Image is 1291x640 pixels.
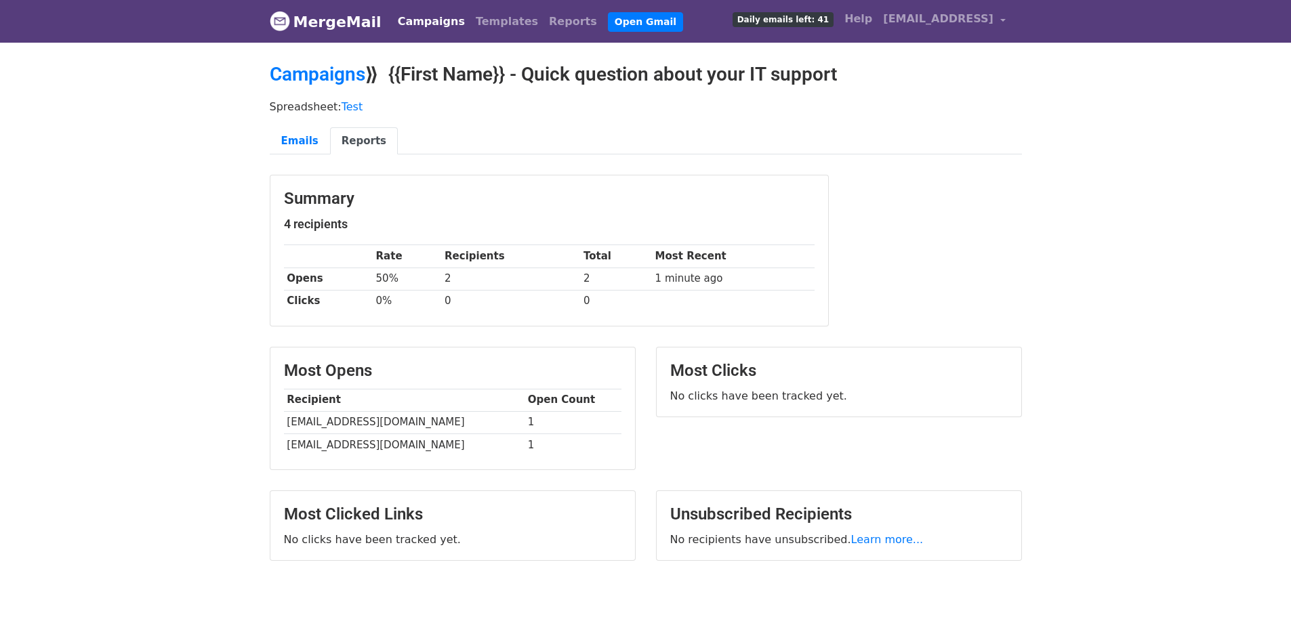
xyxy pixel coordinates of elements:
span: Daily emails left: 41 [733,12,834,27]
td: 1 [525,433,621,456]
td: 0 [441,290,580,312]
th: Recipient [284,389,525,411]
p: No clicks have been tracked yet. [670,389,1008,403]
h3: Most Clicks [670,361,1008,381]
td: [EMAIL_ADDRESS][DOMAIN_NAME] [284,411,525,433]
th: Clicks [284,290,373,312]
h2: ⟫ {{First Name}} - Quick question about your IT support [270,63,1022,86]
img: MergeMail logo [270,11,290,31]
th: Recipients [441,245,580,268]
h3: Summary [284,189,815,209]
th: Most Recent [652,245,815,268]
a: Reports [330,127,398,155]
th: Total [580,245,652,268]
td: 1 minute ago [652,268,815,290]
p: Spreadsheet: [270,100,1022,114]
a: Campaigns [270,63,365,85]
td: 2 [580,268,652,290]
a: Emails [270,127,330,155]
td: 0% [373,290,442,312]
td: 0 [580,290,652,312]
p: No clicks have been tracked yet. [284,532,621,547]
a: Reports [544,8,602,35]
th: Rate [373,245,442,268]
a: Learn more... [851,533,924,546]
td: 50% [373,268,442,290]
p: No recipients have unsubscribed. [670,532,1008,547]
a: Help [839,5,878,33]
a: [EMAIL_ADDRESS] [878,5,1010,37]
a: Templates [470,8,544,35]
td: 1 [525,411,621,433]
span: [EMAIL_ADDRESS] [883,11,993,27]
h3: Unsubscribed Recipients [670,505,1008,524]
th: Opens [284,268,373,290]
h3: Most Opens [284,361,621,381]
a: MergeMail [270,7,382,36]
a: Campaigns [392,8,470,35]
th: Open Count [525,389,621,411]
a: Open Gmail [608,12,683,32]
td: 2 [441,268,580,290]
h5: 4 recipients [284,217,815,232]
td: [EMAIL_ADDRESS][DOMAIN_NAME] [284,433,525,456]
h3: Most Clicked Links [284,505,621,524]
a: Daily emails left: 41 [727,5,839,33]
a: Test [342,100,363,113]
